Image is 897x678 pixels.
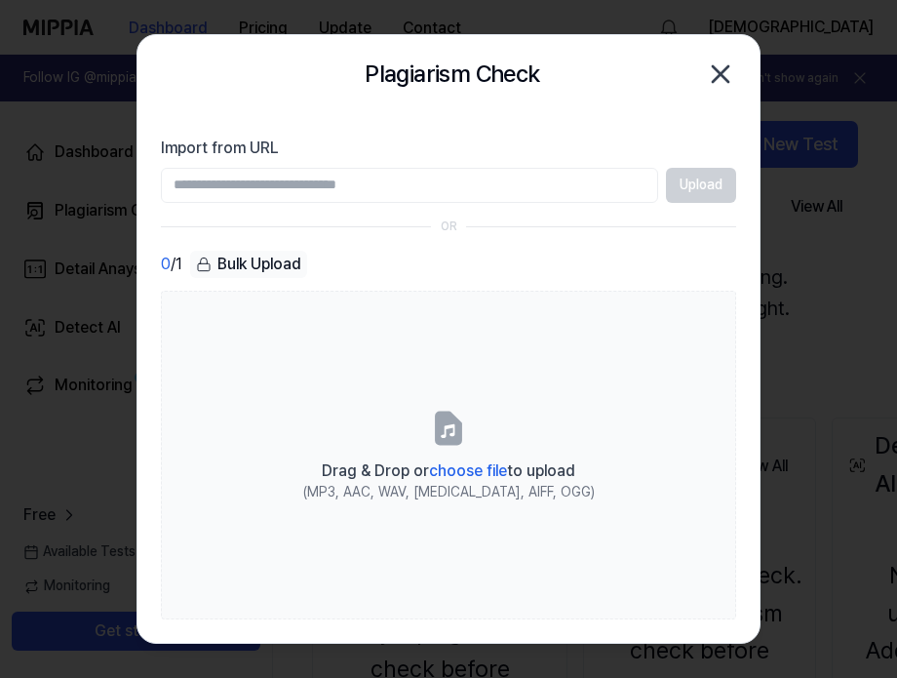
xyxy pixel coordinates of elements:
[429,461,507,480] span: choose file
[190,251,307,279] button: Bulk Upload
[365,56,539,93] h2: Plagiarism Check
[322,461,575,480] span: Drag & Drop or to upload
[161,251,182,279] div: / 1
[161,253,171,276] span: 0
[161,137,736,160] label: Import from URL
[303,483,595,502] div: (MP3, AAC, WAV, [MEDICAL_DATA], AIFF, OGG)
[441,219,457,235] div: OR
[190,251,307,278] div: Bulk Upload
